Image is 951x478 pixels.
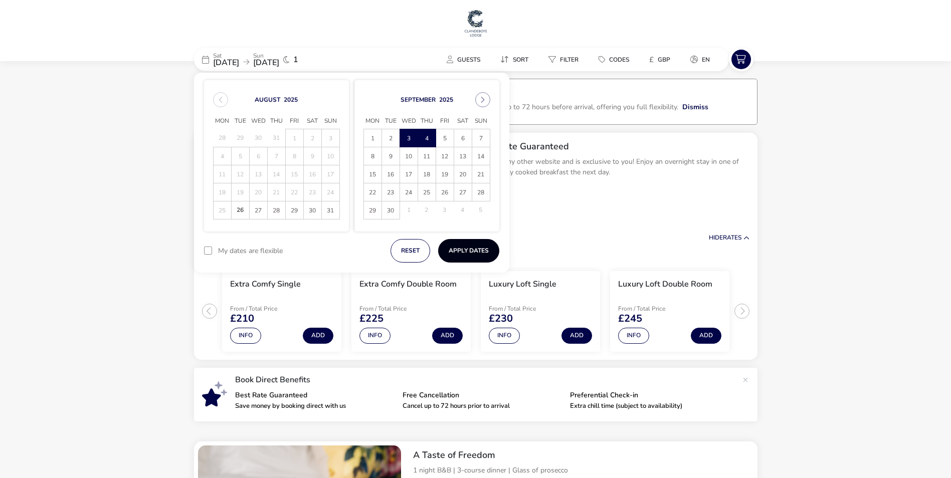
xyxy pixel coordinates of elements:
td: 22 [363,183,382,201]
span: 27 [455,184,471,201]
button: Choose Month [401,96,436,104]
td: 23 [303,183,321,201]
p: Book Direct Benefits [235,376,737,384]
td: 3 [321,129,339,147]
button: Sort [492,52,536,67]
span: 19 [437,166,453,183]
swiper-slide: 2 / 4 [346,267,476,356]
span: GBP [658,56,670,64]
td: 7 [267,147,285,165]
span: 1 [293,56,298,64]
td: 4 [418,129,436,147]
td: 1 [285,129,303,147]
td: 14 [472,147,490,165]
span: Hide [709,233,723,242]
span: £210 [230,314,254,324]
span: 1 [364,130,381,147]
p: From / Total Price [489,306,560,312]
td: 25 [213,201,231,219]
td: 30 [249,129,267,147]
td: 21 [267,183,285,201]
span: Mon [213,114,231,129]
td: 6 [454,129,472,147]
p: Free Cancellation [403,392,562,399]
span: [DATE] [213,57,239,68]
div: Best Available B&B Rate GuaranteedThis offer is not available on any other website and is exclusi... [405,133,757,203]
td: 26 [436,183,454,201]
span: 28 [473,184,489,201]
span: Filter [560,56,579,64]
td: 11 [418,147,436,165]
span: 11 [419,148,435,165]
button: Choose Month [255,96,280,104]
button: £GBP [641,52,678,67]
td: 17 [400,165,418,183]
td: 11 [213,165,231,183]
td: 13 [454,147,472,165]
span: Mon [363,114,382,129]
td: 30 [382,201,400,219]
p: Extra chill time (subject to availability) [570,403,729,409]
p: From / Total Price [230,306,301,312]
span: £230 [489,314,513,324]
td: 29 [363,201,382,219]
button: Next Month [475,92,490,107]
span: 30 [383,202,399,219]
naf-pibe-menu-bar-item: en [682,52,722,67]
td: 19 [436,165,454,183]
span: 26 [437,184,453,201]
button: Guests [439,52,488,67]
p: 1 night B&B | 3-course dinner | Glass of prosecco [413,465,749,475]
naf-pibe-menu-bar-item: Filter [540,52,591,67]
td: 7 [472,129,490,147]
td: 26 [231,201,249,219]
td: 20 [249,183,267,201]
td: 16 [303,165,321,183]
i: £ [649,55,654,65]
span: 4 [419,130,435,147]
span: 5 [437,130,453,147]
td: 23 [382,183,400,201]
span: 27 [250,202,267,219]
button: Apply Dates [438,239,499,263]
p: From / Total Price [618,306,689,312]
a: Main Website [463,8,488,38]
span: 28 [268,202,285,219]
span: [DATE] [253,57,279,68]
span: Thu [267,114,285,129]
span: Wed [249,114,267,129]
td: 5 [472,201,490,219]
td: 5 [231,147,249,165]
td: 8 [285,147,303,165]
td: 24 [321,183,339,201]
p: This offer is not available on any other website and is exclusive to you! Enjoy an overnight stay... [413,156,749,177]
td: 16 [382,165,400,183]
naf-pibe-menu-bar-item: £GBP [641,52,682,67]
button: Choose Year [439,96,453,104]
p: Cancel up to 72 hours prior to arrival [403,403,562,409]
td: 17 [321,165,339,183]
span: Codes [609,56,629,64]
button: Filter [540,52,587,67]
td: 9 [303,147,321,165]
span: Sun [321,114,339,129]
button: Add [561,328,592,344]
p: Best Rate Guaranteed [235,392,395,399]
span: 13 [455,148,471,165]
naf-pibe-menu-bar-item: Guests [439,52,492,67]
span: 17 [401,166,417,183]
span: Fri [285,114,303,129]
h3: Luxury Loft Double Room [618,279,712,290]
button: HideRates [709,234,749,241]
p: Preferential Check-in [570,392,729,399]
button: Info [230,328,261,344]
td: 18 [213,183,231,201]
span: 8 [364,148,381,165]
span: 29 [364,202,381,219]
td: 30 [303,201,321,219]
td: 4 [213,147,231,165]
td: 28 [213,129,231,147]
td: 24 [400,183,418,201]
td: 15 [363,165,382,183]
span: 31 [322,202,339,219]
